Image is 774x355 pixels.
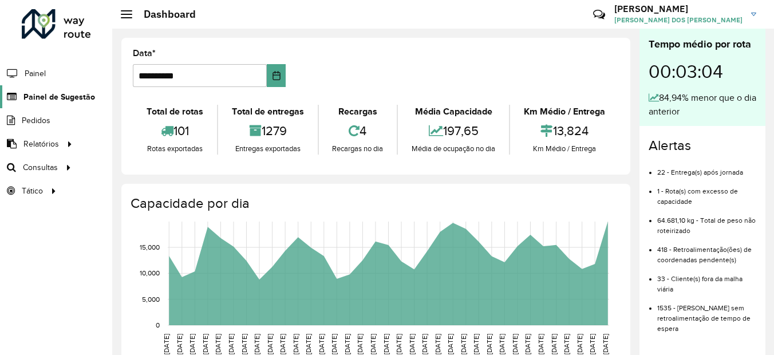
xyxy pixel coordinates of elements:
[498,334,506,354] text: [DATE]
[343,334,351,354] text: [DATE]
[25,68,46,80] span: Painel
[587,2,611,27] a: Contato Rápido
[395,334,402,354] text: [DATE]
[22,185,43,197] span: Tático
[657,159,756,178] li: 22 - Entrega(s) após jornada
[657,236,756,265] li: 418 - Retroalimentação(ões) de coordenadas pendente(s)
[142,295,160,303] text: 5,000
[513,105,616,119] div: Km Médio / Entrega
[136,105,214,119] div: Total de rotas
[472,334,480,354] text: [DATE]
[140,269,160,277] text: 10,000
[513,119,616,143] div: 13,824
[649,137,756,154] h4: Alertas
[460,334,467,354] text: [DATE]
[176,334,183,354] text: [DATE]
[657,178,756,207] li: 1 - Rota(s) com excesso de capacidade
[266,334,274,354] text: [DATE]
[133,46,156,60] label: Data
[657,265,756,294] li: 33 - Cliente(s) fora da malha viária
[401,143,506,155] div: Média de ocupação no dia
[356,334,364,354] text: [DATE]
[253,334,260,354] text: [DATE]
[330,334,338,354] text: [DATE]
[318,334,325,354] text: [DATE]
[434,334,441,354] text: [DATE]
[163,334,170,354] text: [DATE]
[614,3,743,14] h3: [PERSON_NAME]
[279,334,286,354] text: [DATE]
[305,334,312,354] text: [DATE]
[227,334,235,354] text: [DATE]
[649,91,756,119] div: 84,94% menor que o dia anterior
[131,195,619,212] h4: Capacidade por dia
[511,334,519,354] text: [DATE]
[322,143,394,155] div: Recargas no dia
[240,334,248,354] text: [DATE]
[589,334,596,354] text: [DATE]
[221,105,315,119] div: Total de entregas
[649,52,756,91] div: 00:03:04
[602,334,609,354] text: [DATE]
[292,334,299,354] text: [DATE]
[657,294,756,334] li: 1535 - [PERSON_NAME] sem retroalimentação de tempo de espera
[23,138,59,150] span: Relatórios
[132,8,196,21] h2: Dashboard
[563,334,570,354] text: [DATE]
[576,334,583,354] text: [DATE]
[401,105,506,119] div: Média Capacidade
[649,37,756,52] div: Tempo médio por rota
[188,334,196,354] text: [DATE]
[23,91,95,103] span: Painel de Sugestão
[23,161,58,173] span: Consultas
[447,334,454,354] text: [DATE]
[408,334,416,354] text: [DATE]
[136,119,214,143] div: 101
[657,207,756,236] li: 64.681,10 kg - Total de peso não roteirizado
[369,334,377,354] text: [DATE]
[221,119,315,143] div: 1279
[550,334,558,354] text: [DATE]
[221,143,315,155] div: Entregas exportadas
[524,334,531,354] text: [DATE]
[322,119,394,143] div: 4
[22,115,50,127] span: Pedidos
[214,334,222,354] text: [DATE]
[202,334,209,354] text: [DATE]
[614,15,743,25] span: [PERSON_NAME] DOS [PERSON_NAME]
[382,334,390,354] text: [DATE]
[156,321,160,329] text: 0
[401,119,506,143] div: 197,65
[322,105,394,119] div: Recargas
[136,143,214,155] div: Rotas exportadas
[485,334,493,354] text: [DATE]
[421,334,428,354] text: [DATE]
[140,243,160,251] text: 15,000
[513,143,616,155] div: Km Médio / Entrega
[267,64,286,87] button: Choose Date
[537,334,544,354] text: [DATE]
